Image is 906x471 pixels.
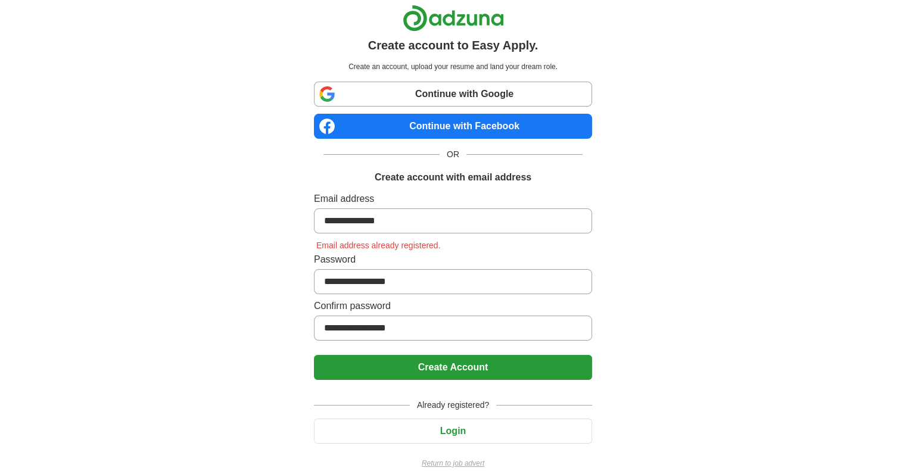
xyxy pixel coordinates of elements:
span: Already registered? [410,399,496,411]
a: Continue with Google [314,82,592,107]
label: Confirm password [314,299,592,313]
label: Password [314,252,592,267]
p: Create an account, upload your resume and land your dream role. [316,61,590,72]
a: Login [314,426,592,436]
button: Login [314,419,592,444]
img: Adzuna logo [403,5,504,32]
h1: Create account to Easy Apply. [368,36,538,54]
h1: Create account with email address [375,170,531,185]
button: Create Account [314,355,592,380]
label: Email address [314,192,592,206]
span: Email address already registered. [314,241,443,250]
span: OR [440,148,466,161]
a: Return to job advert [314,458,592,469]
a: Continue with Facebook [314,114,592,139]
